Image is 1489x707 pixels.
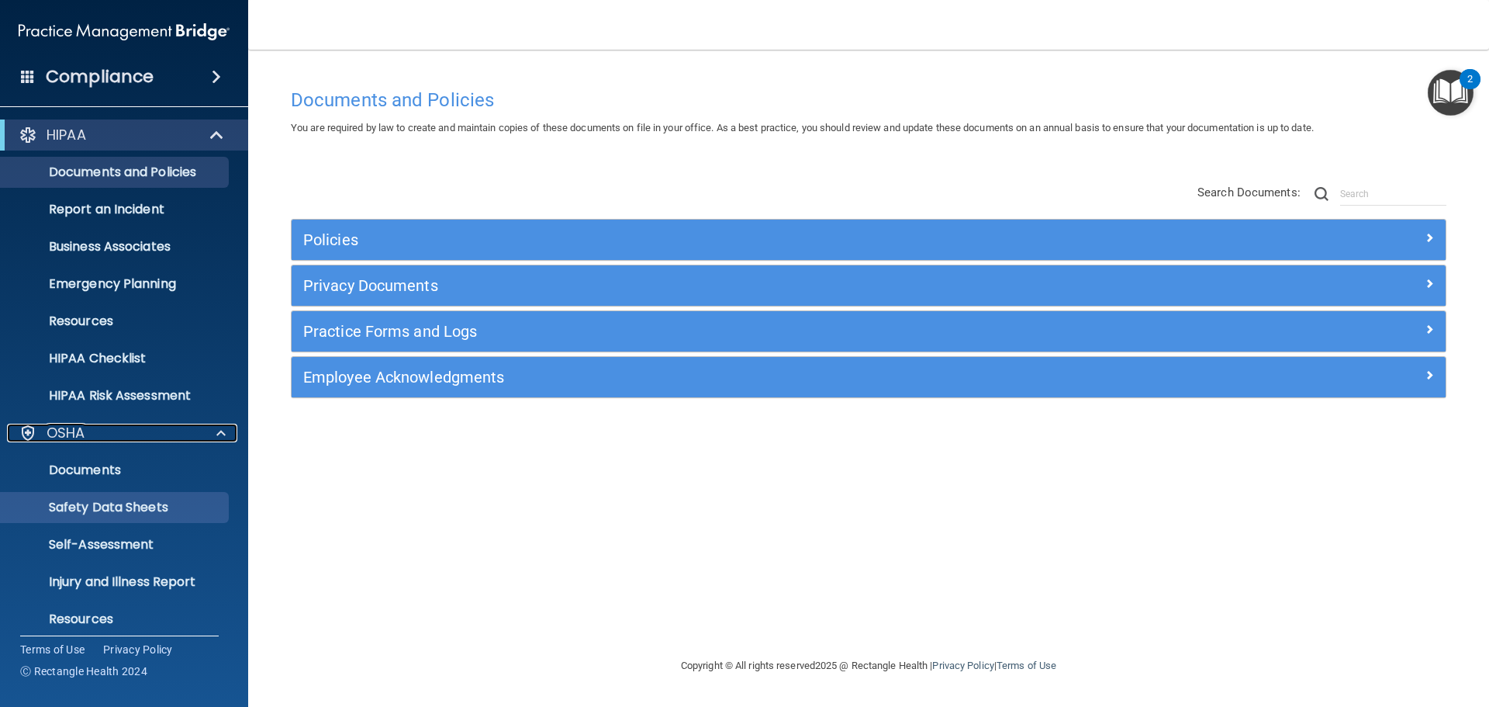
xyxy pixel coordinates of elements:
a: HIPAA [19,126,225,144]
p: Resources [10,612,222,627]
p: HIPAA Risk Assessment [10,388,222,404]
a: Privacy Policy [103,642,173,657]
a: Privacy Documents [303,273,1434,298]
p: Injury and Illness Report [10,574,222,590]
p: Report an Incident [10,202,222,217]
p: HIPAA Checklist [10,351,222,366]
h4: Compliance [46,66,154,88]
a: Terms of Use [997,660,1056,671]
a: OSHA [19,424,226,442]
h5: Employee Acknowledgments [303,369,1145,386]
a: Practice Forms and Logs [303,319,1434,344]
p: Resources [10,314,222,329]
div: Copyright © All rights reserved 2025 @ Rectangle Health | | [586,641,1152,691]
span: You are required by law to create and maintain copies of these documents on file in your office. ... [291,122,1314,133]
span: Search Documents: [1197,185,1301,199]
iframe: Drift Widget Chat Controller [1221,597,1470,659]
p: Business Associates [10,239,222,255]
p: Documents [10,463,222,478]
p: OSHA [47,424,85,442]
p: HIPAA [47,126,86,144]
button: Open Resource Center, 2 new notifications [1428,70,1473,116]
h4: Documents and Policies [291,90,1446,110]
p: Emergency Planning [10,276,222,292]
h5: Practice Forms and Logs [303,323,1145,340]
a: Terms of Use [20,642,85,657]
span: Ⓒ Rectangle Health 2024 [20,664,147,679]
p: Self-Assessment [10,537,222,553]
img: ic-search.3b580494.png [1315,187,1328,201]
a: Employee Acknowledgments [303,365,1434,390]
p: Documents and Policies [10,165,222,180]
h5: Privacy Documents [303,277,1145,294]
input: Search [1340,182,1446,206]
a: Privacy Policy [932,660,993,671]
img: PMB logo [19,16,230,47]
h5: Policies [303,231,1145,248]
div: 2 [1467,79,1473,99]
a: Policies [303,227,1434,252]
p: Safety Data Sheets [10,500,222,515]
